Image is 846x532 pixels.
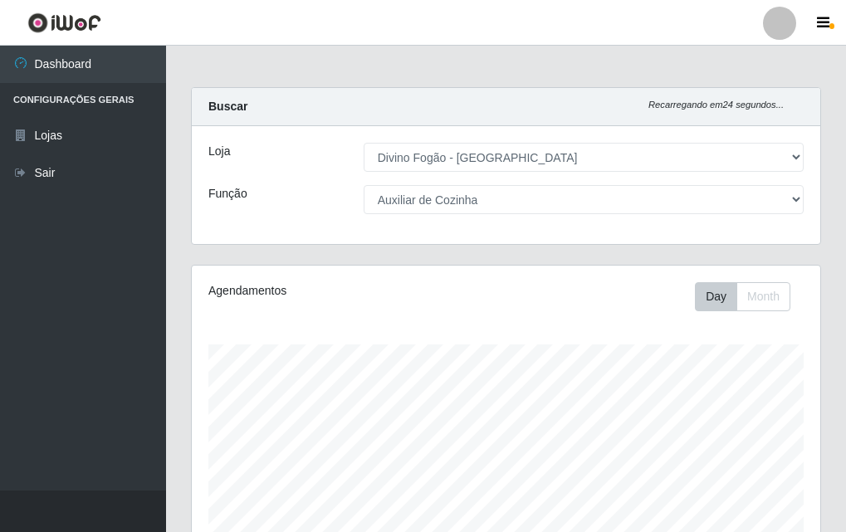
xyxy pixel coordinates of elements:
label: Loja [208,143,230,160]
div: Toolbar with button groups [695,282,804,311]
strong: Buscar [208,100,247,113]
label: Função [208,185,247,203]
div: First group [695,282,790,311]
button: Day [695,282,737,311]
i: Recarregando em 24 segundos... [648,100,784,110]
button: Month [736,282,790,311]
img: CoreUI Logo [27,12,101,33]
div: Agendamentos [208,282,442,300]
